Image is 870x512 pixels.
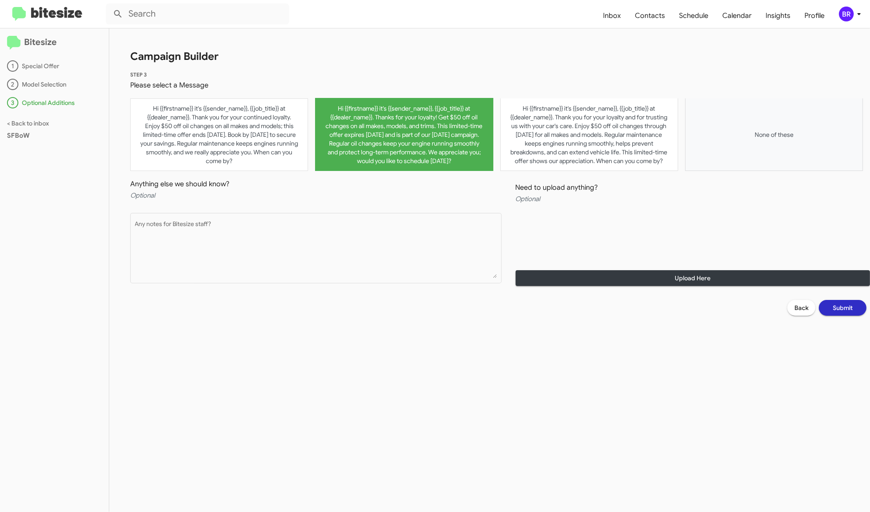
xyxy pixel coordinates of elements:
img: logo-minimal.svg [7,36,21,50]
div: 2 [7,79,18,90]
span: Upload Here [523,270,863,286]
h1: Campaign Builder [109,28,870,63]
button: Hi {{firstname}} it's {{sender_name}}, {{job_title}} at {{dealer_name}}. Thank you for your loyal... [500,98,678,171]
h2: Bitesize [7,35,102,50]
a: < Back to inbox [7,119,49,127]
div: BR [839,7,854,21]
button: None of these [685,98,863,171]
a: Calendar [715,3,759,28]
a: Insights [759,3,797,28]
span: STEP 3 [130,70,870,79]
span: Back [794,300,808,316]
div: SFBoW [7,131,102,140]
a: Contacts [628,3,672,28]
button: BR [832,7,860,21]
h3: Anything else we should know? [130,178,502,190]
button: Hi {{firstname}} it's {{sender_name}}, {{job_title}} at {{dealer_name}}. Thank you for your conti... [130,98,308,171]
div: Special Offer [7,60,102,72]
button: Submit [819,300,867,316]
a: Inbox [596,3,628,28]
h4: Optional [130,190,502,201]
div: Model Selection [7,79,102,90]
span: Submit [833,300,853,316]
button: Hi {{firstname}} it's {{sender_name}}, {{job_title}} at {{dealer_name}}. Thanks for your loyalty!... [315,98,493,171]
a: Schedule [672,3,715,28]
div: 1 [7,60,18,72]
button: Back [787,300,815,316]
input: Search [106,3,289,24]
h3: Please select a Message [130,79,870,91]
a: Profile [797,3,832,28]
div: 3 [7,97,18,108]
div: Optional Additions [7,97,102,108]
